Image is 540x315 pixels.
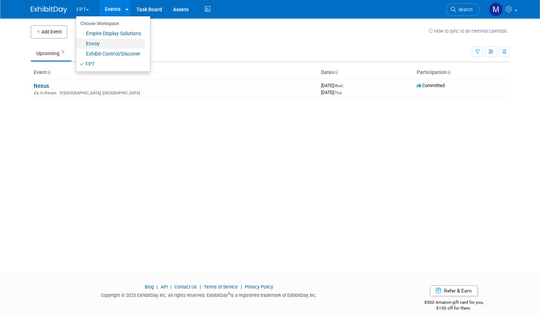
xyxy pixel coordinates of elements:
[76,38,145,49] a: Envoy
[169,284,173,290] span: |
[414,66,510,79] th: Participation
[198,284,203,290] span: |
[31,66,318,79] th: Event
[31,6,67,13] img: ExhibitDay
[334,69,338,75] a: Sort by Start Date
[228,292,230,296] sup: ®
[60,50,66,55] span: 1
[430,285,478,296] a: Refer & Earn
[31,25,67,38] button: Add Event
[334,84,343,88] span: (Wed)
[31,46,71,60] a: Upcoming1
[76,19,145,28] li: Choose Workspace:
[145,284,154,290] a: Blog
[34,83,49,89] a: Nexus
[245,284,273,290] a: Privacy Policy
[174,284,197,290] a: Contact Us
[489,3,503,16] img: Matt h
[334,91,342,95] span: (Thu)
[204,284,238,290] a: Terms of Service
[318,66,414,79] th: Dates
[456,7,473,12] span: Search
[417,83,445,88] span: Committed
[76,49,145,59] a: Exhibit Control/Discover
[31,290,387,299] div: Copyright © 2025 ExhibitDay, Inc. All rights reserved. ExhibitDay is a registered trademark of Ex...
[398,295,510,311] div: $500 Amazon gift card for you,
[321,83,345,88] span: [DATE]
[155,284,160,290] span: |
[398,305,510,311] div: $150 off for them.
[34,90,315,95] div: [GEOGRAPHIC_DATA], [GEOGRAPHIC_DATA]
[239,284,244,290] span: |
[34,91,38,94] img: In-Person Event
[76,28,145,38] a: Empire Display Solutions
[40,91,59,95] span: In-Person
[446,3,479,16] a: Search
[447,69,450,75] a: Sort by Participation Type
[429,28,510,34] a: How to sync to an external calendar...
[47,69,50,75] a: Sort by Event Name
[76,59,145,69] a: FPT
[161,284,168,290] a: API
[73,46,101,60] a: Past1
[321,90,342,95] span: [DATE]
[344,83,345,88] span: -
